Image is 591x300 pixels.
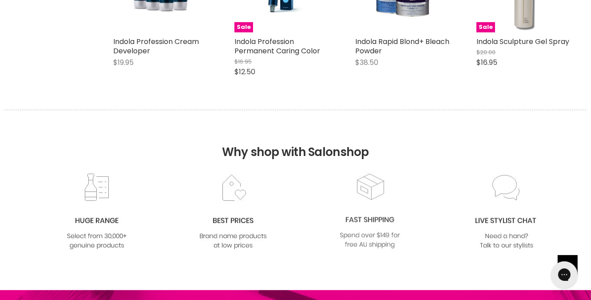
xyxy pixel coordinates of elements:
a: Indola Profession Permanent Caring Color [234,36,320,56]
img: prices.jpg [197,173,269,251]
span: $16.95 [234,57,252,66]
iframe: Gorgias live chat messenger [547,258,582,291]
img: range2_8cf790d4-220e-469f-917d-a18fed3854b6.jpg [61,173,133,251]
a: Back to top [558,255,578,275]
img: fast.jpg [334,172,406,250]
a: Indola Rapid Blond+ Bleach Powder [356,36,450,56]
h2: Why shop with Salonshop [4,110,587,172]
span: Sale [234,22,253,32]
span: $12.50 [234,67,255,77]
span: $38.50 [356,57,379,68]
span: $16.95 [476,57,497,68]
img: chat_c0a1c8f7-3133-4fc6-855f-7264552747f6.jpg [471,173,543,251]
span: Back to top [558,255,578,278]
span: Sale [476,22,495,32]
a: Indola Sculpture Gel Spray [476,36,569,47]
span: $19.95 [113,57,134,68]
a: Indola Profession Cream Developer [113,36,199,56]
span: $20.00 [476,48,496,56]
